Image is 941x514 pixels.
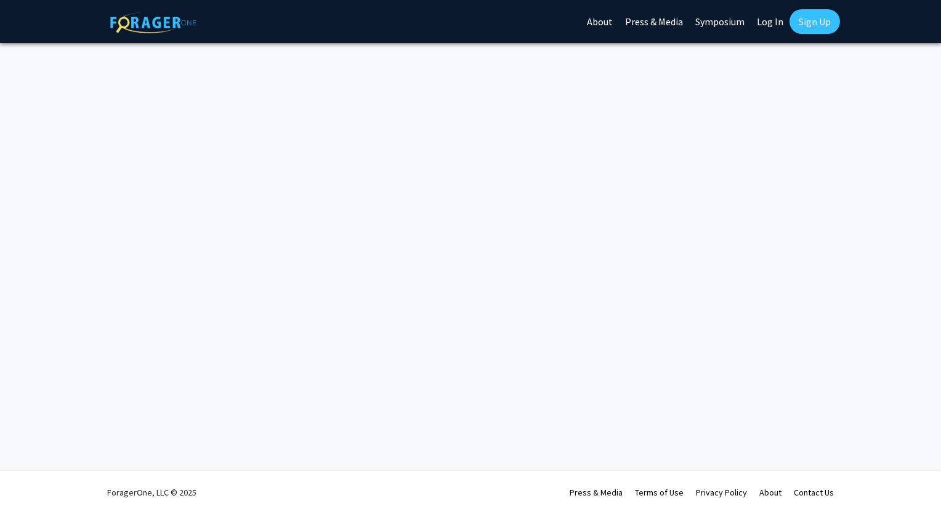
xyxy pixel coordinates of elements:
[794,487,834,498] a: Contact Us
[759,487,781,498] a: About
[107,471,196,514] div: ForagerOne, LLC © 2025
[696,487,747,498] a: Privacy Policy
[110,12,196,33] img: ForagerOne Logo
[790,9,840,34] a: Sign Up
[570,487,623,498] a: Press & Media
[635,487,684,498] a: Terms of Use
